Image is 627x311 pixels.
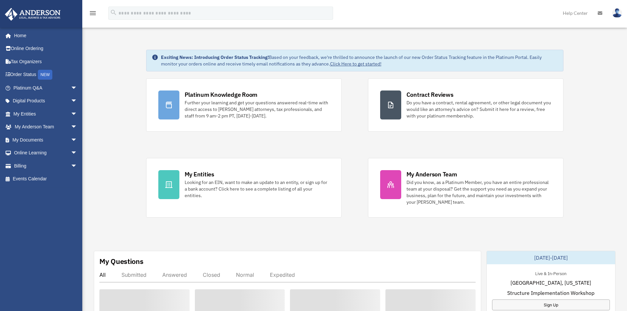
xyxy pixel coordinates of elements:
[146,78,342,132] a: Platinum Knowledge Room Further your learning and get your questions answered real-time with dire...
[161,54,558,67] div: Based on your feedback, we're thrilled to announce the launch of our new Order Status Tracking fe...
[71,146,84,160] span: arrow_drop_down
[5,172,87,186] a: Events Calendar
[185,170,214,178] div: My Entities
[185,99,329,119] div: Further your learning and get your questions answered real-time with direct access to [PERSON_NAM...
[368,158,563,218] a: My Anderson Team Did you know, as a Platinum Member, you have an entire professional team at your...
[121,272,146,278] div: Submitted
[185,179,329,199] div: Looking for an EIN, want to make an update to an entity, or sign up for a bank account? Click her...
[89,12,97,17] a: menu
[510,279,591,287] span: [GEOGRAPHIC_DATA], [US_STATE]
[530,270,572,276] div: Live & In-Person
[203,272,220,278] div: Closed
[5,68,87,82] a: Order StatusNEW
[270,272,295,278] div: Expedited
[110,9,117,16] i: search
[99,272,106,278] div: All
[507,289,594,297] span: Structure Implementation Workshop
[5,94,87,108] a: Digital Productsarrow_drop_down
[406,179,551,205] div: Did you know, as a Platinum Member, you have an entire professional team at your disposal? Get th...
[236,272,254,278] div: Normal
[612,8,622,18] img: User Pic
[406,99,551,119] div: Do you have a contract, rental agreement, or other legal document you would like an attorney's ad...
[71,133,84,147] span: arrow_drop_down
[5,146,87,160] a: Online Learningarrow_drop_down
[5,159,87,172] a: Billingarrow_drop_down
[5,81,87,94] a: Platinum Q&Aarrow_drop_down
[38,70,52,80] div: NEW
[185,91,258,99] div: Platinum Knowledge Room
[71,107,84,121] span: arrow_drop_down
[71,81,84,95] span: arrow_drop_down
[71,120,84,134] span: arrow_drop_down
[162,272,187,278] div: Answered
[330,61,381,67] a: Click Here to get started!
[146,158,342,218] a: My Entities Looking for an EIN, want to make an update to an entity, or sign up for a bank accoun...
[71,94,84,108] span: arrow_drop_down
[406,170,457,178] div: My Anderson Team
[487,251,615,264] div: [DATE]-[DATE]
[71,159,84,173] span: arrow_drop_down
[406,91,454,99] div: Contract Reviews
[5,120,87,134] a: My Anderson Teamarrow_drop_down
[368,78,563,132] a: Contract Reviews Do you have a contract, rental agreement, or other legal document you would like...
[492,299,610,310] a: Sign Up
[89,9,97,17] i: menu
[5,42,87,55] a: Online Ordering
[161,54,269,60] strong: Exciting News: Introducing Order Status Tracking!
[5,29,84,42] a: Home
[5,55,87,68] a: Tax Organizers
[5,107,87,120] a: My Entitiesarrow_drop_down
[3,8,63,21] img: Anderson Advisors Platinum Portal
[99,256,144,266] div: My Questions
[5,133,87,146] a: My Documentsarrow_drop_down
